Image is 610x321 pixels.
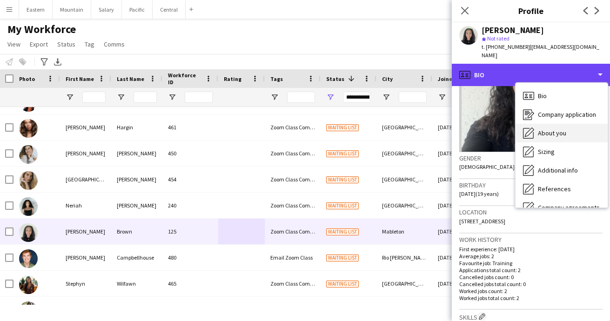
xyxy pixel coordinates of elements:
[459,208,603,216] h3: Location
[516,161,608,180] div: Additional info
[487,35,509,42] span: Not rated
[326,150,359,157] span: Waiting list
[459,253,603,260] p: Average jobs: 2
[459,260,603,267] p: Favourite job: Training
[516,124,608,142] div: About you
[91,0,122,19] button: Salary
[516,142,608,161] div: Sizing
[39,56,50,67] app-action-btn: Advanced filters
[224,75,241,82] span: Rating
[111,167,162,192] div: [PERSON_NAME]
[162,193,218,218] div: 240
[459,218,505,225] span: [STREET_ADDRESS]
[19,301,38,320] img: Akhila Dissanayake
[111,271,162,296] div: Wilfawn
[111,114,162,140] div: Hargin
[26,38,52,50] a: Export
[538,166,578,174] span: Additional info
[53,0,91,19] button: Mountain
[459,294,603,301] p: Worked jobs total count: 2
[60,193,111,218] div: Neriah
[538,185,571,193] span: References
[104,40,125,48] span: Comms
[153,0,186,19] button: Central
[538,129,566,137] span: About you
[326,75,344,82] span: Status
[482,26,544,34] div: [PERSON_NAME]
[265,245,321,270] div: Email Zoom Class
[459,163,515,170] span: [DEMOGRAPHIC_DATA]
[482,43,599,59] span: | [EMAIL_ADDRESS][DOMAIN_NAME]
[326,228,359,235] span: Waiting list
[459,274,603,281] p: Cancelled jobs count: 0
[60,219,111,244] div: [PERSON_NAME]
[326,202,359,209] span: Waiting list
[265,219,321,244] div: Zoom Class Completed
[376,114,432,140] div: [GEOGRAPHIC_DATA]
[19,171,38,190] img: Madison Marotta
[538,110,596,119] span: Company application
[111,140,162,166] div: [PERSON_NAME]
[7,40,20,48] span: View
[60,140,111,166] div: [PERSON_NAME]
[30,40,48,48] span: Export
[117,75,144,82] span: Last Name
[538,92,547,100] span: Bio
[52,56,63,67] app-action-btn: Export XLSX
[85,40,94,48] span: Tag
[459,281,603,288] p: Cancelled jobs total count: 0
[432,193,488,218] div: [DATE]
[376,140,432,166] div: [GEOGRAPHIC_DATA]
[60,114,111,140] div: [PERSON_NAME]
[538,203,600,212] span: Company agreements
[516,87,608,105] div: Bio
[162,140,218,166] div: 450
[19,249,38,268] img: Ryan Campbellhouse
[376,193,432,218] div: [GEOGRAPHIC_DATA]
[482,43,530,50] span: t. [PHONE_NUMBER]
[162,245,218,270] div: 480
[438,93,446,101] button: Open Filter Menu
[270,75,283,82] span: Tags
[516,105,608,124] div: Company application
[538,147,555,156] span: Sizing
[19,0,53,19] button: Eastern
[265,271,321,296] div: Zoom Class Completed
[60,167,111,192] div: [GEOGRAPHIC_DATA]
[376,245,432,270] div: Rio [PERSON_NAME]
[66,93,74,101] button: Open Filter Menu
[516,180,608,198] div: References
[19,275,38,294] img: Stephyn Wilfawn
[326,176,359,183] span: Waiting list
[376,271,432,296] div: [GEOGRAPHIC_DATA]
[111,245,162,270] div: Campbellhouse
[326,124,359,131] span: Waiting list
[60,245,111,270] div: [PERSON_NAME]
[270,93,279,101] button: Open Filter Menu
[57,40,75,48] span: Status
[66,75,94,82] span: First Name
[162,219,218,244] div: 125
[19,145,38,164] img: Hannah Taylor
[432,114,488,140] div: [DATE]
[162,271,218,296] div: 465
[452,5,610,17] h3: Profile
[19,75,35,82] span: Photo
[162,114,218,140] div: 461
[111,219,162,244] div: Brown
[382,93,390,101] button: Open Filter Menu
[326,93,335,101] button: Open Filter Menu
[459,154,603,162] h3: Gender
[19,223,38,242] img: Olivia Brown
[459,288,603,294] p: Worked jobs count: 2
[19,197,38,216] img: Neriah Carson
[162,167,218,192] div: 454
[7,22,76,36] span: My Workforce
[82,92,106,103] input: First Name Filter Input
[111,193,162,218] div: [PERSON_NAME]
[376,219,432,244] div: Mableton
[19,119,38,138] img: Delaney Hargin
[432,140,488,166] div: [DATE]
[265,114,321,140] div: Zoom Class Completed
[287,92,315,103] input: Tags Filter Input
